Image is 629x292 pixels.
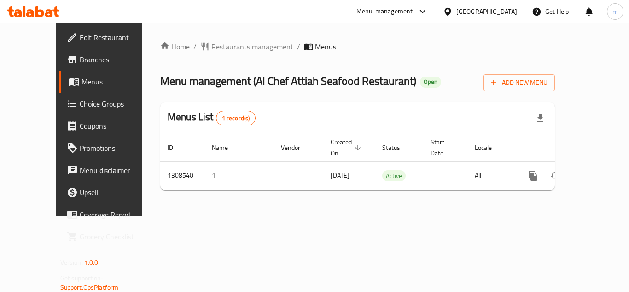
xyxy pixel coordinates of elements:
[200,41,293,52] a: Restaurants management
[456,6,517,17] div: [GEOGRAPHIC_DATA]
[216,114,256,123] span: 1 record(s)
[160,41,555,52] nav: breadcrumb
[80,209,153,220] span: Coverage Report
[211,41,293,52] span: Restaurants management
[160,41,190,52] a: Home
[168,142,185,153] span: ID
[160,134,618,190] table: enhanced table
[80,32,153,43] span: Edit Restaurant
[59,48,161,71] a: Branches
[315,41,336,52] span: Menus
[60,256,83,268] span: Version:
[297,41,300,52] li: /
[331,169,349,181] span: [DATE]
[80,231,153,242] span: Grocery Checklist
[59,203,161,226] a: Coverage Report
[80,54,153,65] span: Branches
[160,71,416,91] span: Menu management ( Al Chef Attiah Seafood Restaurant )
[80,120,153,131] span: Coupons
[160,161,204,190] td: 1308540
[544,165,566,187] button: Change Status
[475,142,504,153] span: Locale
[612,6,618,17] span: m
[80,143,153,154] span: Promotions
[59,181,161,203] a: Upsell
[59,26,161,48] a: Edit Restaurant
[420,77,441,88] div: Open
[59,226,161,248] a: Grocery Checklist
[59,93,161,115] a: Choice Groups
[216,111,256,125] div: Total records count
[281,142,312,153] span: Vendor
[82,76,153,87] span: Menus
[59,115,161,137] a: Coupons
[80,165,153,176] span: Menu disclaimer
[467,161,515,190] td: All
[80,187,153,198] span: Upsell
[356,6,413,17] div: Menu-management
[168,110,256,125] h2: Menus List
[382,142,412,153] span: Status
[522,165,544,187] button: more
[420,78,441,86] span: Open
[423,161,467,190] td: -
[483,74,555,91] button: Add New Menu
[515,134,618,162] th: Actions
[60,272,103,284] span: Get support on:
[84,256,99,268] span: 1.0.0
[331,137,364,159] span: Created On
[59,137,161,159] a: Promotions
[491,77,547,89] span: Add New Menu
[59,159,161,181] a: Menu disclaimer
[204,161,274,190] td: 1
[212,142,240,153] span: Name
[382,171,406,181] span: Active
[431,137,456,159] span: Start Date
[529,107,551,129] div: Export file
[80,98,153,109] span: Choice Groups
[59,71,161,93] a: Menus
[193,41,197,52] li: /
